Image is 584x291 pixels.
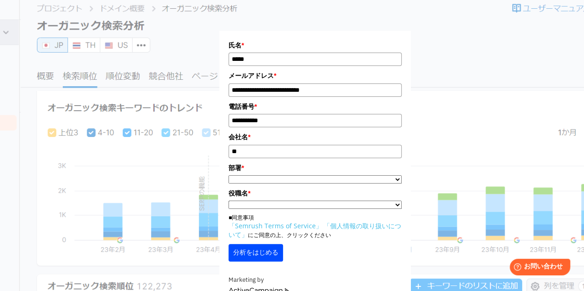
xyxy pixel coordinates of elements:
label: 氏名 [229,40,402,50]
div: Marketing by [229,275,402,285]
a: 「個人情報の取り扱いについて」 [229,221,401,239]
a: 「Semrush Terms of Service」 [229,221,322,230]
label: 会社名 [229,132,402,142]
label: 部署 [229,163,402,173]
button: 分析をはじめる [229,244,283,261]
label: 役職名 [229,188,402,198]
label: メールアドレス [229,71,402,81]
iframe: Help widget launcher [502,255,574,281]
p: ■同意事項 にご同意の上、クリックください [229,214,402,239]
label: 電話番号 [229,101,402,112]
